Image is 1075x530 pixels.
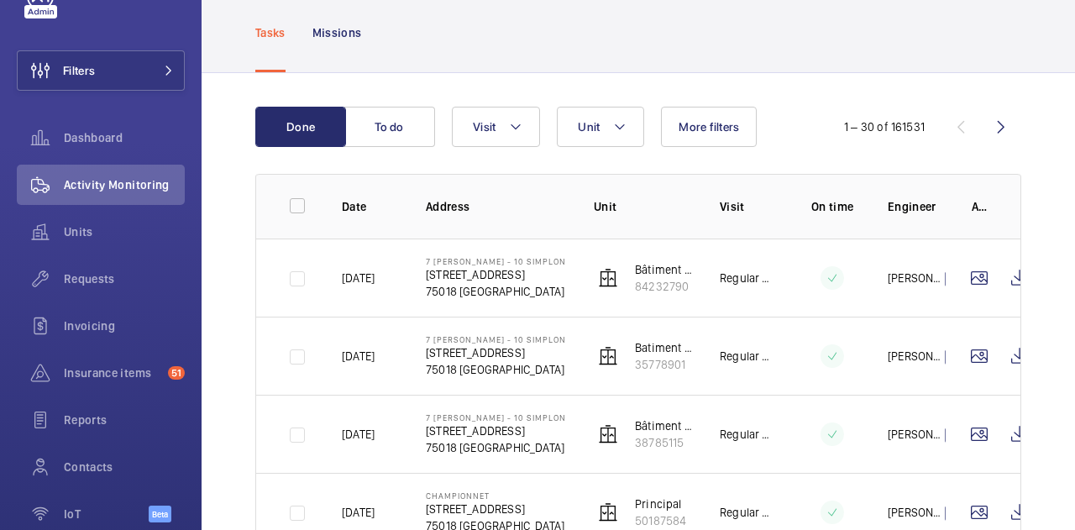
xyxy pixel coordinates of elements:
[635,261,693,278] p: Bâtiment [PERSON_NAME] - Bat B
[255,24,286,41] p: Tasks
[720,504,777,521] p: Regular maintenance
[426,501,564,517] p: [STREET_ADDRESS]
[598,424,618,444] img: elevator.svg
[888,270,945,286] p: [PERSON_NAME]
[426,422,566,439] p: [STREET_ADDRESS]
[635,417,693,434] p: Bâtiment Simplon - Asc Principal
[168,366,185,380] span: 51
[635,278,693,295] p: 84232790
[635,356,693,373] p: 35778901
[426,266,566,283] p: [STREET_ADDRESS]
[426,283,566,300] p: 75018 [GEOGRAPHIC_DATA]
[888,426,945,443] p: [PERSON_NAME]
[594,198,693,215] p: Unit
[342,426,375,443] p: [DATE]
[342,270,375,286] p: [DATE]
[598,502,618,522] img: elevator.svg
[64,270,185,287] span: Requests
[17,50,185,91] button: Filters
[578,120,600,134] span: Unit
[635,496,686,512] p: Principal
[720,270,777,286] p: Regular maintenance
[661,107,757,147] button: More filters
[844,118,925,135] div: 1 – 30 of 161531
[149,506,171,522] span: Beta
[64,317,185,334] span: Invoicing
[720,198,777,215] p: Visit
[255,107,346,147] button: Done
[473,120,496,134] span: Visit
[342,198,399,215] p: Date
[64,506,149,522] span: IoT
[64,365,161,381] span: Insurance items
[426,491,564,501] p: Championnet
[598,346,618,366] img: elevator.svg
[426,439,566,456] p: 75018 [GEOGRAPHIC_DATA]
[804,198,861,215] p: On time
[426,361,566,378] p: 75018 [GEOGRAPHIC_DATA]
[720,426,777,443] p: Regular maintenance
[342,348,375,365] p: [DATE]
[972,198,987,215] p: Actions
[312,24,362,41] p: Missions
[635,512,686,529] p: 50187584
[426,334,566,344] p: 7 [PERSON_NAME] - 10 Simplon
[344,107,435,147] button: To do
[426,412,566,422] p: 7 [PERSON_NAME] - 10 Simplon
[635,434,693,451] p: 38785115
[426,344,566,361] p: [STREET_ADDRESS]
[679,120,739,134] span: More filters
[63,62,95,79] span: Filters
[342,504,375,521] p: [DATE]
[888,198,945,215] p: Engineer
[635,339,693,356] p: Batiment [PERSON_NAME] - Asc A
[888,348,945,365] p: [PERSON_NAME]
[64,129,185,146] span: Dashboard
[64,412,185,428] span: Reports
[426,198,567,215] p: Address
[64,459,185,475] span: Contacts
[426,256,566,266] p: 7 [PERSON_NAME] - 10 Simplon
[720,348,777,365] p: Regular maintenance
[64,223,185,240] span: Units
[888,504,945,521] p: [PERSON_NAME]
[557,107,644,147] button: Unit
[598,268,618,288] img: elevator.svg
[64,176,185,193] span: Activity Monitoring
[452,107,540,147] button: Visit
